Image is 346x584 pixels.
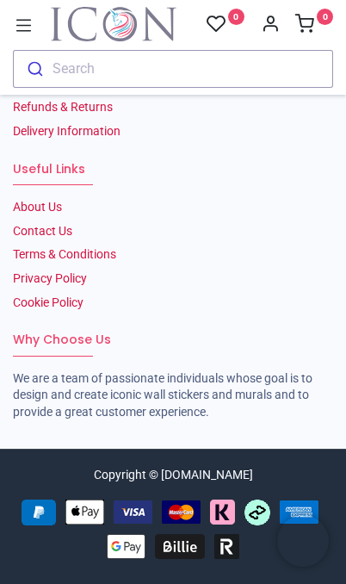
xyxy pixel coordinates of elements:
[51,7,176,41] img: Icon Wall Stickers
[13,271,87,285] a: Privacy Policy
[65,500,104,525] img: Apple Pay
[13,100,113,114] a: Refunds & Returns
[107,534,145,559] img: Google Pay
[155,534,205,559] img: Billie
[51,7,176,41] a: Logo of Icon Wall Stickers
[13,224,72,238] a: Contact Us
[295,19,333,33] a: 0
[280,500,318,524] img: American Express
[13,50,333,88] button: Search
[13,124,120,138] a: Delivery Information
[13,161,333,178] h6: Useful Links
[22,500,56,525] img: PayPal
[13,370,333,421] li: We are a team of passionate individuals whose goal is to design and create iconic wall stickers a...
[228,9,244,25] sup: 0
[210,500,235,525] img: Klarna
[207,14,244,35] a: 0
[53,62,95,76] div: Search
[13,200,62,214] a: About Us​
[162,500,201,524] img: MasterCard
[261,19,280,33] a: Account Info
[114,500,152,524] img: VISA
[13,247,116,261] a: Terms & Conditions
[317,9,333,25] sup: 0
[277,515,329,567] iframe: Brevo live chat
[94,468,253,481] a: Copyright © [DOMAIN_NAME]
[214,534,239,559] img: Revolut Pay
[13,332,333,349] h6: Why Choose Us
[244,500,270,525] img: Afterpay Clearpay
[13,295,83,309] a: Cookie Policy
